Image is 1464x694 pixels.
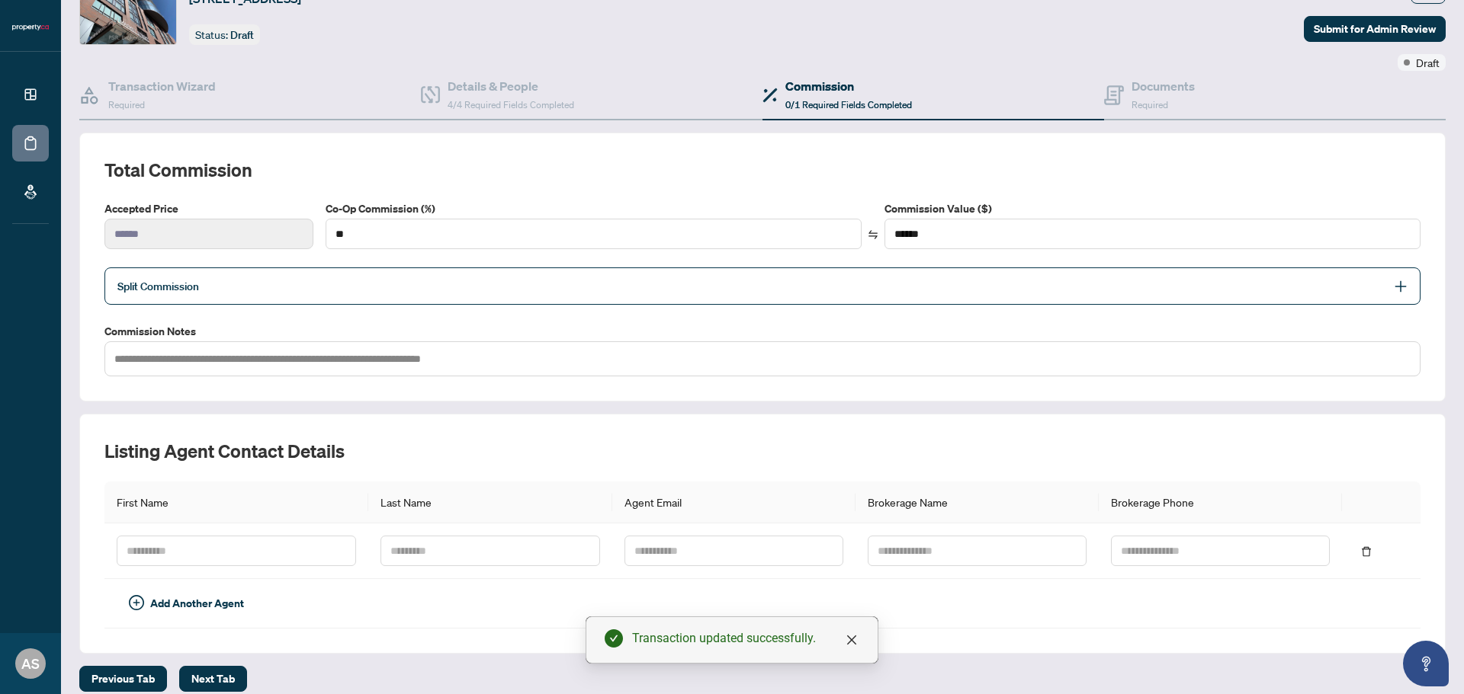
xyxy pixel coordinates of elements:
img: logo [12,23,49,32]
span: delete [1361,546,1372,557]
h4: Documents [1132,77,1195,95]
span: Draft [230,28,254,42]
label: Co-Op Commission (%) [326,200,862,217]
label: Commission Value ($) [884,200,1421,217]
div: Transaction updated successfully. [632,629,859,648]
button: Add Another Agent [117,591,256,616]
th: Agent Email [612,481,856,523]
th: Brokerage Name [856,481,1099,523]
a: Close [843,632,860,648]
span: Required [108,99,145,110]
span: 0/1 Required Fields Completed [785,99,912,110]
th: Last Name [368,481,612,523]
span: Next Tab [191,667,235,691]
div: Split Commission [104,267,1421,305]
span: Add Another Agent [150,595,244,612]
span: Required [1132,99,1168,110]
span: Draft [1416,54,1440,71]
span: Previous Tab [91,667,155,691]
h4: Transaction Wizard [108,77,216,95]
div: Status: [189,24,260,45]
label: Accepted Price [104,200,313,217]
h4: Details & People [448,77,574,95]
button: Open asap [1403,641,1449,686]
button: Next Tab [179,666,247,692]
span: close [846,634,858,646]
span: 4/4 Required Fields Completed [448,99,574,110]
label: Commission Notes [104,323,1421,340]
h2: Total Commission [104,158,1421,182]
span: AS [21,653,40,674]
th: Brokerage Phone [1099,481,1342,523]
span: Submit for Admin Review [1314,17,1436,41]
h2: Listing Agent Contact Details [104,439,1421,463]
span: swap [868,229,878,240]
span: plus [1394,280,1408,293]
h4: Commission [785,77,912,95]
span: check-circle [605,629,623,648]
button: Submit for Admin Review [1304,16,1446,42]
button: Previous Tab [79,666,167,692]
span: Split Commission [117,280,199,293]
th: First Name [104,481,368,523]
span: plus-circle [129,595,144,610]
